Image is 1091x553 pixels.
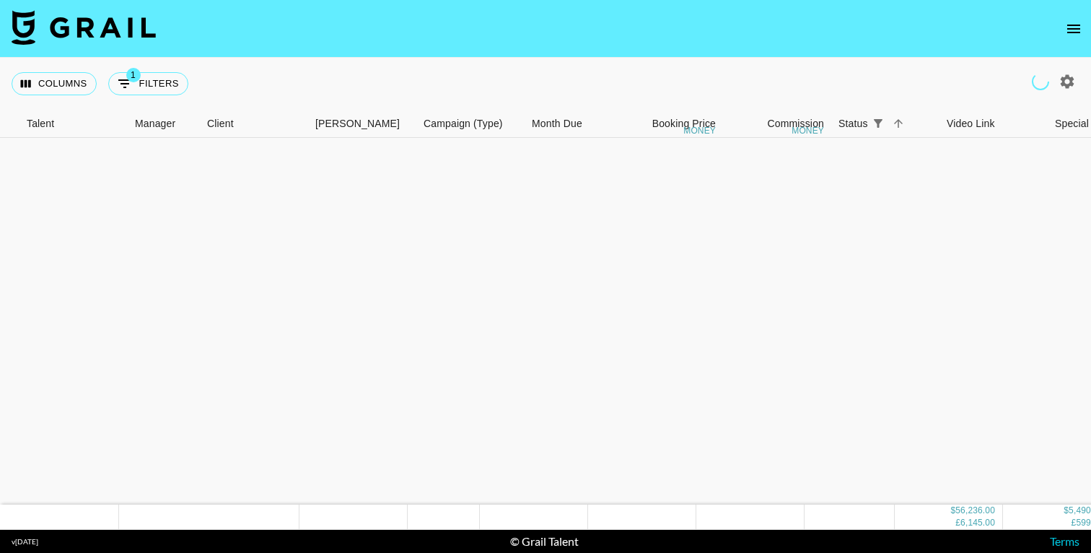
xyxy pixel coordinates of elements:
[12,10,156,45] img: Grail Talent
[315,110,400,138] div: [PERSON_NAME]
[1059,14,1088,43] button: open drawer
[12,72,97,95] button: Select columns
[126,68,141,82] span: 1
[1028,69,1053,94] span: Refreshing users, clients, campaigns...
[939,110,1048,138] div: Video Link
[1064,505,1069,517] div: $
[950,505,955,517] div: $
[831,110,939,138] div: Status
[652,110,716,138] div: Booking Price
[767,110,824,138] div: Commission
[838,110,868,138] div: Status
[532,110,582,138] div: Month Due
[868,113,888,134] button: Show filters
[27,110,54,138] div: Talent
[525,110,615,138] div: Month Due
[308,110,416,138] div: Booker
[207,110,234,138] div: Client
[108,72,188,95] button: Show filters
[510,534,579,549] div: © Grail Talent
[424,110,503,138] div: Campaign (Type)
[1050,534,1079,548] a: Terms
[888,113,908,134] button: Sort
[955,505,995,517] div: 56,236.00
[960,517,995,529] div: 6,145.00
[12,537,38,547] div: v [DATE]
[792,126,824,135] div: money
[868,113,888,134] div: 1 active filter
[135,110,175,138] div: Manager
[955,517,960,529] div: £
[416,110,525,138] div: Campaign (Type)
[19,110,128,138] div: Talent
[200,110,308,138] div: Client
[683,126,716,135] div: money
[947,110,995,138] div: Video Link
[1072,517,1077,529] div: £
[128,110,200,138] div: Manager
